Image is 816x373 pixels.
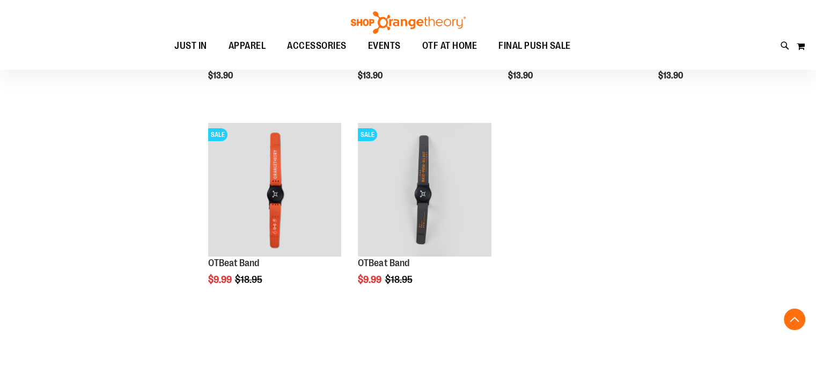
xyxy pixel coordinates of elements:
[208,274,233,285] span: $9.99
[385,274,414,285] span: $18.95
[488,34,582,58] a: FINAL PUSH SALE
[368,34,401,58] span: EVENTS
[235,274,264,285] span: $18.95
[208,123,342,257] img: OTBeat Band
[208,123,342,258] a: OTBeat BandSALE
[422,34,477,58] span: OTF AT HOME
[508,71,534,81] span: $13.90
[287,34,347,58] span: ACCESSORIES
[498,34,571,58] span: FINAL PUSH SALE
[174,34,207,58] span: JUST IN
[203,118,347,312] div: product
[164,34,218,58] a: JUST IN
[358,258,409,268] a: OTBeat Band
[352,118,497,312] div: product
[208,258,259,268] a: OTBeat Band
[358,123,491,258] a: OTBeat BandSALE
[658,71,685,81] span: $13.90
[358,123,491,257] img: OTBeat Band
[276,34,357,58] a: ACCESSORIES
[784,309,805,330] button: Back To Top
[411,34,488,58] a: OTF AT HOME
[218,34,277,58] a: APPAREL
[358,274,383,285] span: $9.99
[208,128,227,141] span: SALE
[208,71,234,81] span: $13.90
[358,71,384,81] span: $13.90
[229,34,266,58] span: APPAREL
[358,128,377,141] span: SALE
[349,11,467,34] img: Shop Orangetheory
[357,34,411,58] a: EVENTS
